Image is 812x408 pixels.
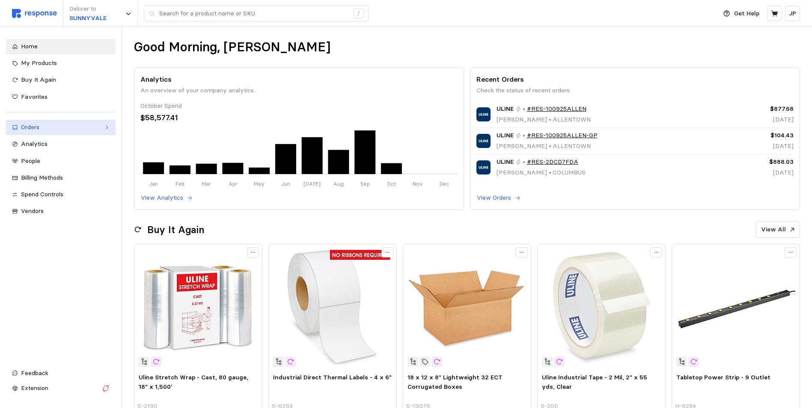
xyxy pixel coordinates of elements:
[254,180,265,187] tspan: May
[21,140,48,148] span: Analytics
[21,157,40,165] span: People
[21,174,63,181] span: Billing Methods
[440,180,449,187] tspan: Dec
[497,168,586,177] p: [PERSON_NAME] COLUMBUS
[21,207,44,215] span: Vendors
[476,107,491,121] img: ULINE
[523,104,525,114] p: •
[21,123,101,132] div: Orders
[387,180,396,187] tspan: Oct
[497,115,591,124] p: [PERSON_NAME] ALLENTOWN
[228,180,237,187] tspan: Apr
[281,180,290,187] tspan: Jun
[527,104,586,114] a: #RES-100925ALLEN
[497,104,514,114] span: ULINE
[719,131,794,140] p: $104.43
[476,86,794,95] p: Check the status of recent orders.
[476,134,491,148] img: ULINE
[6,154,116,169] a: People
[141,193,183,203] p: View Analytics
[785,6,800,21] button: JP
[407,373,503,390] span: 18 x 12 x 8" Lightweight 32 ECT Corrugated Boxes
[542,248,660,367] img: S-200
[139,373,248,390] span: Uline Stretch Wrap - Cast, 80 gauge, 18" x 1,500'
[476,193,521,203] button: View Orders
[719,104,794,114] p: $877.68
[12,9,57,18] img: svg%3e
[6,187,116,202] a: Spend Controls
[477,193,511,203] p: View Orders
[6,56,116,71] a: My Products
[6,120,116,135] a: Orders
[547,115,553,123] span: •
[21,76,56,83] span: Buy It Again
[6,136,116,152] a: Analytics
[734,9,759,18] p: Get Help
[6,39,116,54] a: Home
[21,59,57,67] span: My Products
[476,160,491,174] img: ULINE
[140,86,458,95] p: An overview of your company analytics.
[140,101,458,111] div: October Spend
[547,142,553,150] span: •
[407,248,526,367] img: S-19076
[21,190,63,198] span: Spend Controls
[175,180,184,187] tspan: Feb
[273,373,392,381] span: Industrial Direct Thermal Labels - 4 x 6"
[140,193,193,203] button: View Analytics
[676,248,795,367] img: H-9284
[6,72,116,88] a: Buy It Again
[139,248,257,367] img: S-2190
[719,115,794,124] p: [DATE]
[527,157,578,167] a: #RES-2DCD7FDA
[21,42,38,50] span: Home
[354,9,364,19] div: /
[542,373,647,390] span: Uline Industrial Tape - 2 Mil, 2" x 55 yds, Clear
[21,384,48,392] span: Extension
[413,180,423,187] tspan: Nov
[497,157,514,167] span: ULINE
[147,223,204,237] h2: Buy It Again
[719,168,794,177] p: [DATE]
[756,222,800,238] button: View All
[6,381,116,396] button: Extension
[140,74,458,85] p: Analytics
[523,157,525,167] p: •
[497,131,514,140] span: ULINE
[273,248,392,367] img: S-6264_txt_USEng
[676,373,770,381] span: Tabletop Power Strip - 9 Outlet
[527,131,598,140] a: #RES-100925ALLEN-GP
[21,369,48,377] span: Feedback
[719,142,794,151] p: [DATE]
[523,131,525,140] p: •
[303,180,321,187] tspan: [DATE]
[149,180,158,187] tspan: Jan
[6,170,116,186] a: Billing Methods
[159,6,349,21] input: Search for a product name or SKU
[6,204,116,219] a: Vendors
[21,93,48,101] span: Favorites
[789,9,796,18] p: JP
[497,142,598,151] p: [PERSON_NAME] ALLENTOWN
[761,225,786,234] p: View All
[202,180,211,187] tspan: Mar
[476,74,794,85] p: Recent Orders
[360,180,369,187] tspan: Sep
[6,89,116,105] a: Favorites
[6,366,116,381] button: Feedback
[719,157,794,167] p: $888.03
[134,39,330,56] h1: Good Morning, [PERSON_NAME]
[140,112,458,124] div: $58,577.41
[547,169,553,176] span: •
[69,4,107,14] p: Deliver to
[718,6,764,22] button: Get Help
[333,180,344,187] tspan: Aug
[69,14,107,23] p: SUNNYVALE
